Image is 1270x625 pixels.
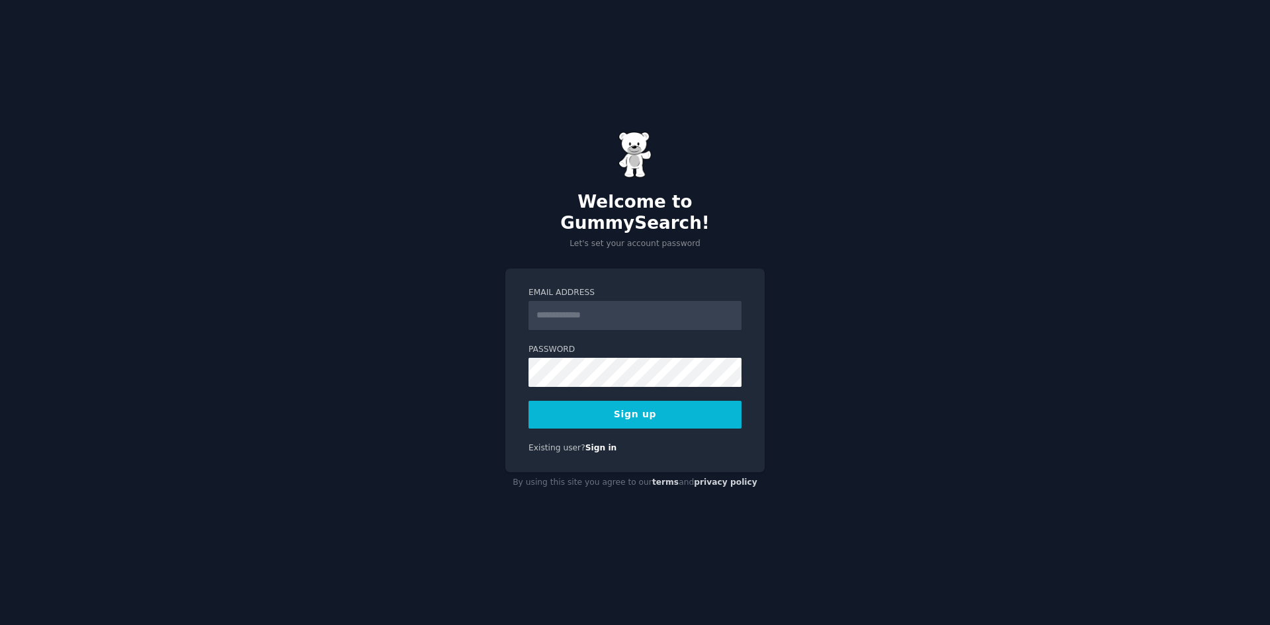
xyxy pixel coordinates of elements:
p: Let's set your account password [505,238,765,250]
h2: Welcome to GummySearch! [505,192,765,233]
label: Email Address [529,287,741,299]
a: Sign in [585,443,617,452]
img: Gummy Bear [618,132,652,178]
a: terms [652,478,679,487]
a: privacy policy [694,478,757,487]
button: Sign up [529,401,741,429]
span: Existing user? [529,443,585,452]
div: By using this site you agree to our and [505,472,765,493]
label: Password [529,344,741,356]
